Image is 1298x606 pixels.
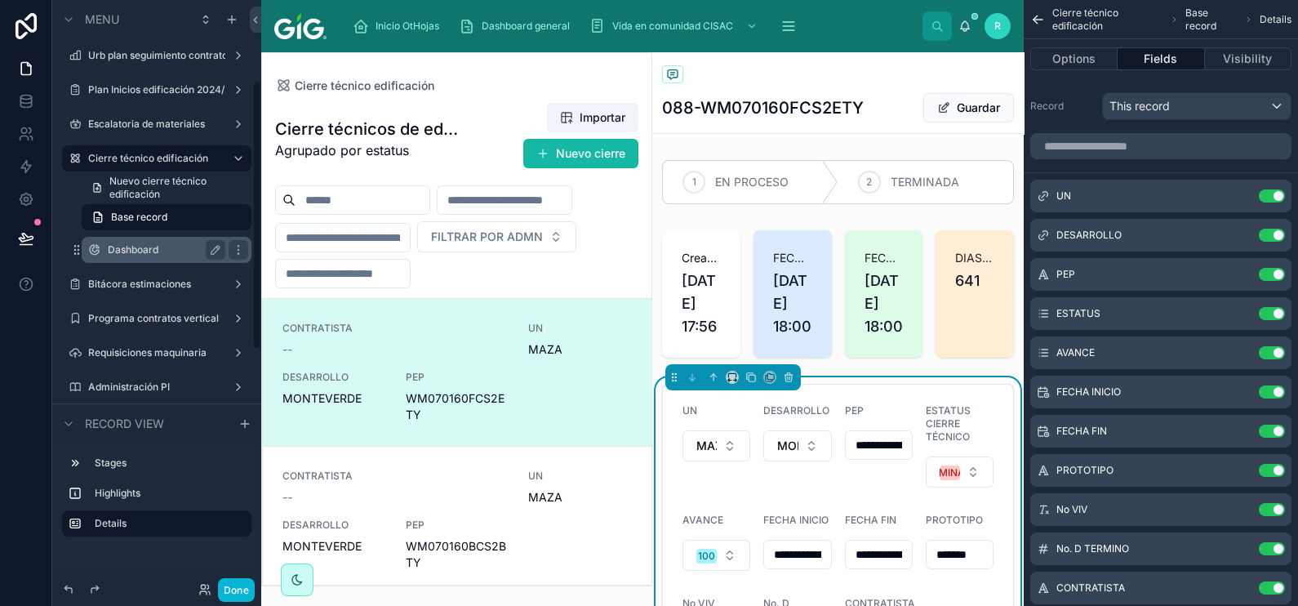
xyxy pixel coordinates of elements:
button: Fields [1118,47,1204,70]
a: Inicio OtHojas [348,11,451,41]
span: UN [682,404,697,417]
label: Programa contratos vertical [88,312,225,325]
span: FECHA INICIO [763,514,829,526]
span: No. D TERMINO [1056,542,1129,555]
div: scrollable content [52,443,261,553]
span: Nuevo cierre técnico edificación [109,175,242,201]
button: Visibility [1205,47,1291,70]
span: No VIV [1056,503,1087,516]
span: AVANCE [682,514,723,526]
span: PROTOTIPO [1056,464,1114,477]
span: ESTATUS [1056,307,1100,320]
span: Base record [111,211,167,224]
span: Dashboard general [482,20,570,33]
span: MONTEVERDE [282,390,362,407]
span: PEP [406,371,509,384]
div: TERMINADA [920,466,980,480]
span: Details [1260,13,1291,26]
button: Options [1030,47,1118,70]
span: PROTOTIPO [926,514,983,526]
span: Inicio OtHojas [376,20,439,33]
span: PEP [406,519,509,532]
span: MONTEVERDE [777,438,798,454]
button: Guardar [923,93,1014,123]
span: MAZA [696,438,717,454]
span: Base record [1185,7,1238,33]
span: MONTEVERDE [282,538,362,555]
span: PEP [1056,268,1075,281]
span: UN [528,322,632,335]
span: Importar [580,109,625,126]
span: Cierre técnico edificación [1052,7,1163,33]
a: Nuevo cierre técnico edificación [82,175,251,201]
a: CONTRATISTA--UNMAZADESARROLLOMONTEVERDEPEPWM070160BCS2BTY [263,446,651,594]
span: FECHA INICIO [1056,385,1121,399]
button: Select Button [763,430,831,461]
h1: 088-WM070160FCS2ETY [662,96,864,119]
span: UN [528,470,632,483]
label: Administración PI [88,381,225,394]
a: Base record [82,204,251,230]
span: AVANCE [1056,346,1095,359]
span: -- [282,341,292,358]
button: Select Button [682,540,750,571]
a: Cierre técnico edificación [275,78,434,94]
a: Vida en comunidad CISAC [585,11,766,41]
label: Bitácora estimaciones [88,278,225,291]
span: WM070160BCS2BTY [406,538,509,571]
span: Vida en comunidad CISAC [612,20,733,33]
span: ESTATUS CIERRE TÉCNICO [926,404,971,443]
button: Select Button [417,221,576,252]
a: Dashboard general [454,11,581,41]
div: 100 [698,549,715,564]
label: Dashboard [108,243,219,256]
span: Agrupado por estatus [275,140,459,160]
span: UN [1056,189,1071,203]
label: Cierre técnico edificación [88,152,219,165]
button: This record [1102,92,1291,120]
span: R [994,20,1001,33]
button: Nuevo cierre [523,139,638,168]
label: Stages [95,457,245,470]
label: Escalatoria de materiales [88,118,225,131]
span: PEP [845,404,864,417]
button: Select Button [682,430,750,461]
label: Plan Inicios edificación 2024/2025 [88,83,225,96]
label: Highlights [95,487,245,500]
span: This record [1109,98,1170,114]
span: -- [282,489,292,506]
span: DESARROLLO [282,519,386,532]
button: Select Button [926,457,994,488]
span: MAZA [528,341,562,358]
label: Record [1030,100,1096,113]
span: Cierre técnico edificación [295,78,434,94]
label: Details [95,517,238,530]
span: MAZA [528,489,562,506]
button: Importar [547,103,638,132]
span: DESARROLLO [763,404,829,417]
label: Urb plan seguimiento contratos 2024/2025 [88,49,225,62]
button: Done [218,578,255,602]
h1: Cierre técnicos de edificación [275,118,459,140]
span: DESARROLLO [282,371,386,384]
a: CONTRATISTA--UNMAZADESARROLLOMONTEVERDEPEPWM070160FCS2ETY [263,299,651,446]
span: WM070160FCS2ETY [406,390,509,423]
label: Requisiciones maquinaria [88,346,225,359]
span: FECHA FIN [1056,425,1107,438]
div: scrollable content [340,8,922,44]
img: App logo [274,13,327,39]
span: DESARROLLO [1056,229,1122,242]
span: Menu [85,11,119,28]
span: FECHA FIN [845,514,896,526]
span: CONTRATISTA [282,322,509,335]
